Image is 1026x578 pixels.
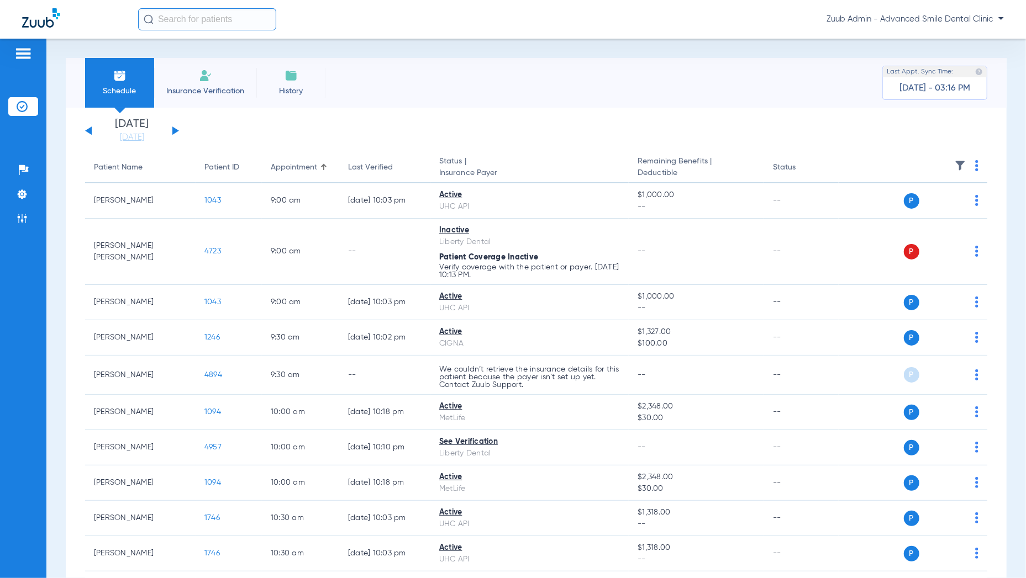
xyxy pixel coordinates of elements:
div: UHC API [439,201,620,213]
div: Patient Name [94,162,143,173]
span: Insurance Payer [439,167,620,179]
td: 9:00 AM [262,285,339,320]
span: 1746 [204,514,220,522]
div: Liberty Dental [439,236,620,248]
td: [DATE] 10:03 PM [339,536,430,571]
img: filter.svg [955,160,966,171]
td: 9:00 AM [262,183,339,219]
div: Active [439,542,620,554]
span: [DATE] - 03:16 PM [899,83,970,94]
p: Verify coverage with the patient or payer. [DATE] 10:13 PM. [439,263,620,279]
div: Active [439,507,620,518]
td: [PERSON_NAME] [85,395,196,430]
span: $100.00 [638,338,755,349]
div: UHC API [439,518,620,530]
div: MetLife [439,483,620,495]
td: [PERSON_NAME] [85,285,196,320]
div: Active [439,189,620,201]
img: Schedule [113,69,127,82]
div: UHC API [439,303,620,314]
div: Active [439,326,620,338]
img: hamburger-icon [14,47,32,60]
span: P [904,244,919,259]
td: -- [764,356,839,395]
span: P [904,511,919,526]
span: $30.00 [638,483,755,495]
span: Zuub Admin - Advanced Smile Dental Clinic [827,14,1004,25]
li: [DATE] [99,119,165,143]
img: Zuub Logo [22,8,60,28]
th: Remaining Benefits | [629,152,764,183]
img: group-dot-blue.svg [975,160,978,171]
img: last sync help info [975,68,983,76]
span: 4723 [204,247,221,255]
img: group-dot-blue.svg [975,296,978,307]
td: [PERSON_NAME] [85,465,196,501]
div: See Verification [439,436,620,448]
div: Inactive [439,225,620,236]
span: 1043 [204,298,221,306]
span: $1,327.00 [638,326,755,338]
img: group-dot-blue.svg [975,246,978,257]
span: P [904,330,919,346]
span: P [904,475,919,491]
td: -- [339,356,430,395]
span: P [904,295,919,310]
td: [PERSON_NAME] [85,356,196,395]
img: group-dot-blue.svg [975,406,978,417]
td: [PERSON_NAME] [85,183,196,219]
span: Insurance Verification [162,86,248,97]
td: -- [764,430,839,465]
span: P [904,193,919,209]
span: $1,000.00 [638,291,755,303]
td: -- [764,219,839,285]
span: History [265,86,317,97]
a: [DATE] [99,132,165,143]
span: P [904,367,919,383]
span: 1043 [204,197,221,204]
span: 1246 [204,333,220,341]
span: Schedule [93,86,146,97]
img: group-dot-blue.svg [975,195,978,206]
img: group-dot-blue.svg [975,369,978,380]
td: -- [764,501,839,536]
div: Active [439,291,620,303]
td: 9:30 AM [262,356,339,395]
span: Last Appt. Sync Time: [887,66,953,77]
img: Manual Insurance Verification [199,69,212,82]
td: [PERSON_NAME] [PERSON_NAME] [85,219,196,285]
p: We couldn’t retrieve the insurance details for this patient because the payer isn’t set up yet. C... [439,365,620,389]
span: 1746 [204,549,220,557]
span: -- [638,303,755,314]
div: Patient ID [204,162,239,173]
td: 10:30 AM [262,501,339,536]
span: P [904,405,919,420]
span: P [904,440,919,455]
td: [PERSON_NAME] [85,536,196,571]
img: group-dot-blue.svg [975,512,978,523]
td: 9:30 AM [262,320,339,356]
td: -- [764,320,839,356]
div: Liberty Dental [439,448,620,459]
span: 4957 [204,443,222,451]
td: [DATE] 10:02 PM [339,320,430,356]
span: -- [638,371,646,379]
td: -- [764,395,839,430]
div: Active [439,401,620,412]
div: Active [439,471,620,483]
td: [DATE] 10:03 PM [339,183,430,219]
div: Patient Name [94,162,187,173]
div: Appointment [271,162,330,173]
span: 1094 [204,408,221,416]
span: $30.00 [638,412,755,424]
td: [PERSON_NAME] [85,430,196,465]
td: -- [764,183,839,219]
td: -- [764,285,839,320]
img: History [285,69,298,82]
span: $2,348.00 [638,471,755,483]
span: Patient Coverage Inactive [439,253,538,261]
td: [DATE] 10:18 PM [339,465,430,501]
td: -- [764,536,839,571]
td: 9:00 AM [262,219,339,285]
span: P [904,546,919,561]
